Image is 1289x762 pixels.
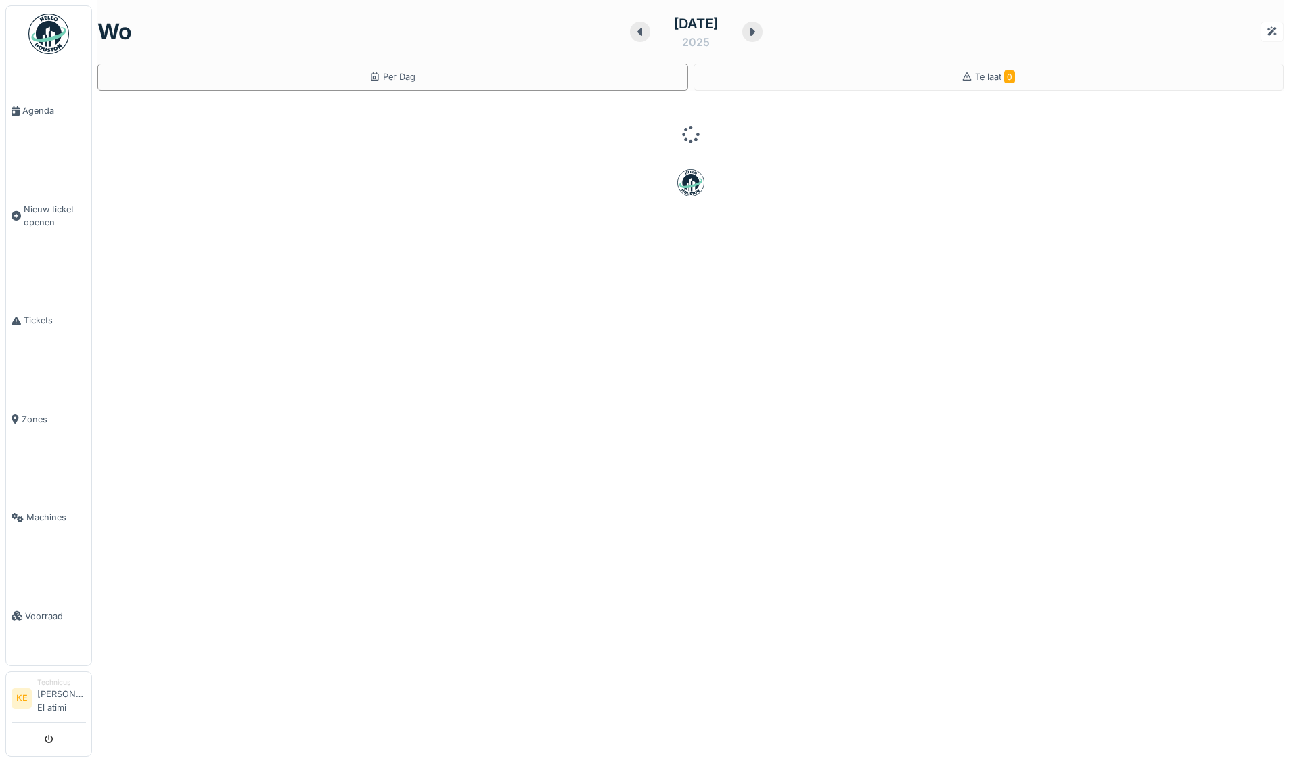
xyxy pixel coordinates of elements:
span: Te laat [975,72,1015,82]
a: Zones [6,370,91,468]
a: Tickets [6,271,91,369]
a: Machines [6,468,91,566]
img: Badge_color-CXgf-gQk.svg [28,14,69,54]
span: Zones [22,413,86,426]
div: 2025 [682,34,710,50]
a: KE Technicus[PERSON_NAME] El atimi [12,677,86,723]
span: Nieuw ticket openen [24,203,86,229]
li: KE [12,688,32,709]
a: Agenda [6,62,91,160]
span: Agenda [22,104,86,117]
img: badge-BVDL4wpA.svg [677,169,704,196]
h1: wo [97,19,132,45]
span: 0 [1004,70,1015,83]
span: Tickets [24,314,86,327]
span: Machines [26,511,86,524]
span: Voorraad [25,610,86,623]
a: Voorraad [6,567,91,665]
div: Per Dag [369,70,415,83]
div: Technicus [37,677,86,688]
div: [DATE] [674,14,718,34]
a: Nieuw ticket openen [6,160,91,271]
li: [PERSON_NAME] El atimi [37,677,86,719]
